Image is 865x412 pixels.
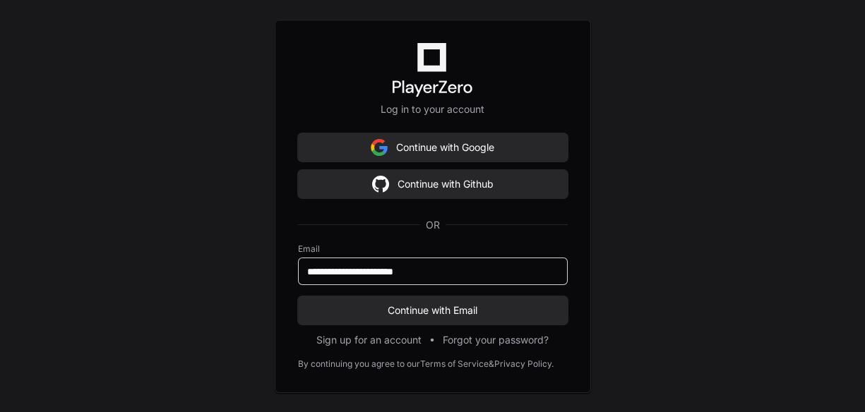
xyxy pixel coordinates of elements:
[298,243,568,255] label: Email
[298,296,568,325] button: Continue with Email
[420,218,446,232] span: OR
[298,303,568,317] span: Continue with Email
[316,333,422,347] button: Sign up for an account
[489,358,494,370] div: &
[298,102,568,116] p: Log in to your account
[298,358,420,370] div: By continuing you agree to our
[420,358,489,370] a: Terms of Service
[494,358,554,370] a: Privacy Policy.
[371,133,388,162] img: Sign in with google
[372,170,389,198] img: Sign in with google
[298,133,568,162] button: Continue with Google
[443,333,549,347] button: Forgot your password?
[298,170,568,198] button: Continue with Github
